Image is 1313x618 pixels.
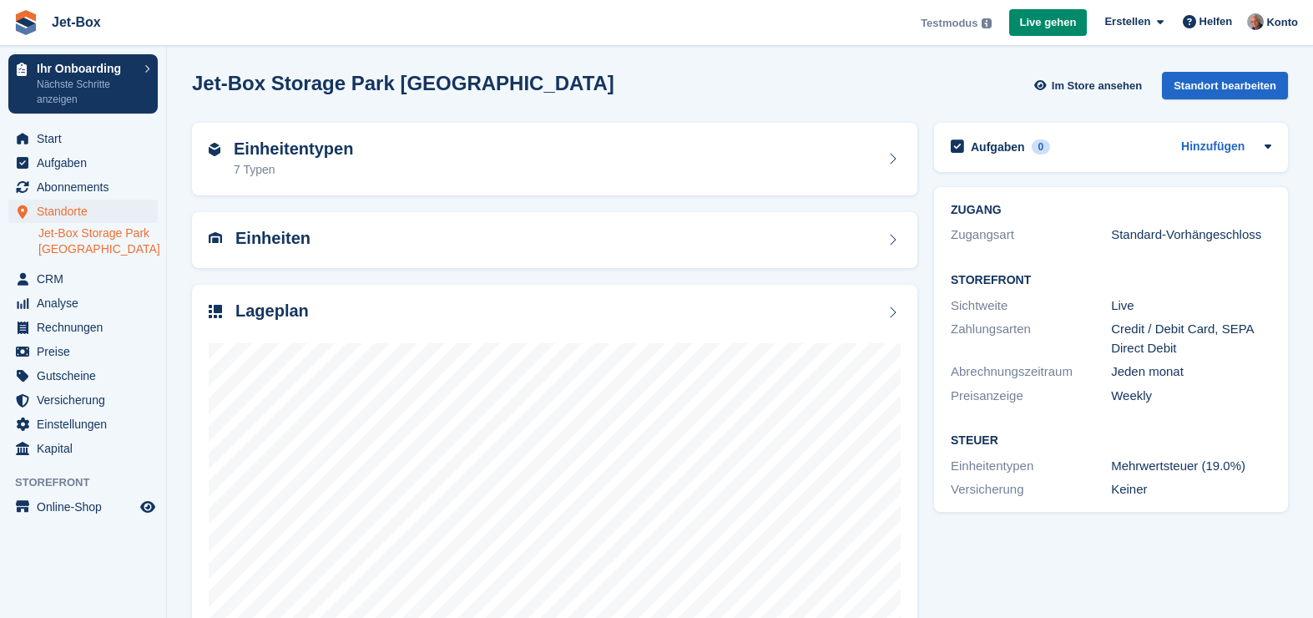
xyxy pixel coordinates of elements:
a: Einheiten [192,212,917,268]
h2: ZUGANG [951,204,1271,217]
span: Im Store ansehen [1052,78,1142,94]
a: Jet-Box [45,8,108,36]
div: Sichtweite [951,296,1111,316]
a: menu [8,151,158,175]
p: Ihr Onboarding [37,63,136,74]
a: menu [8,364,158,388]
a: Hinzufügen [1181,138,1245,157]
h2: Jet-Box Storage Park [GEOGRAPHIC_DATA] [192,72,614,94]
span: Testmodus [921,15,977,32]
div: 0 [1032,139,1051,154]
span: Aufgaben [37,151,137,175]
h2: Einheiten [235,229,311,248]
p: Nächste Schritte anzeigen [37,77,136,107]
h2: Lageplan [235,301,309,321]
a: Einheitentypen 7 Typen [192,123,917,196]
span: Einstellungen [37,413,137,436]
a: Jet-Box Storage Park [GEOGRAPHIC_DATA] [38,225,158,257]
a: menu [8,413,158,436]
div: Einheitentypen [951,457,1111,476]
span: Kapital [37,437,137,460]
div: Preisanzeige [951,387,1111,406]
img: map-icn-33ee37083ee616e46c38cad1a60f524a97daa1e2b2c8c0bc3eb3415660979fc1.svg [209,305,222,318]
h2: Aufgaben [971,139,1025,154]
a: Speisekarte [8,495,158,519]
span: Helfen [1199,13,1233,30]
a: Standort bearbeiten [1162,72,1288,106]
a: menu [8,200,158,223]
span: Abonnements [37,175,137,199]
span: Preise [37,340,137,363]
a: menu [8,291,158,315]
a: menu [8,175,158,199]
div: Standort bearbeiten [1162,72,1288,99]
h2: Steuer [951,434,1271,448]
span: Analyse [37,291,137,315]
img: unit-type-icn-2b2737a686de81e16bb02015468b77c625bbabd49415b5ef34ead5e3b44a266d.svg [209,143,220,156]
div: Versicherung [951,480,1111,499]
span: Konto [1266,14,1298,31]
a: menu [8,437,158,460]
span: Standorte [37,200,137,223]
img: stora-icon-8386f47178a22dfd0bd8f6a31ec36ba5ce8667c1dd55bd0f319d3a0aa187defe.svg [13,10,38,35]
div: 7 Typen [234,161,353,179]
a: Vorschau-Shop [138,497,158,517]
div: Zugangsart [951,225,1111,245]
div: Weekly [1111,387,1271,406]
div: Mehrwertsteuer (19.0%) [1111,457,1271,476]
a: menu [8,340,158,363]
div: Keiner [1111,480,1271,499]
div: Abrechnungszeitraum [951,362,1111,382]
span: Gutscheine [37,364,137,388]
span: Erstellen [1104,13,1150,30]
span: Rechnungen [37,316,137,339]
a: menu [8,127,158,150]
h2: Storefront [951,274,1271,287]
a: Im Store ansehen [1033,72,1149,99]
a: Live gehen [1009,9,1088,37]
h2: Einheitentypen [234,139,353,159]
div: Jeden monat [1111,362,1271,382]
span: Live gehen [1020,14,1077,31]
a: Ihr Onboarding Nächste Schritte anzeigen [8,54,158,114]
span: Storefront [15,474,166,491]
div: Credit / Debit Card, SEPA Direct Debit [1111,320,1271,357]
a: menu [8,388,158,412]
div: Standard-Vorhängeschloss [1111,225,1271,245]
span: Versicherung [37,388,137,412]
img: icon-info-grey-7440780725fd019a000dd9b08b2336e03edf1995a4989e88bcd33f0948082b44.svg [982,18,992,28]
a: menu [8,267,158,291]
img: Kai-Uwe Walzer [1247,13,1264,30]
span: Online-Shop [37,495,137,519]
a: menu [8,316,158,339]
div: Zahlungsarten [951,320,1111,357]
img: unit-icn-7be61d7bf1b0ce9d3e12c5938cc71ed9869f7b940bace4675aadf7bd6d80202e.svg [209,232,222,244]
span: Start [37,127,137,150]
span: CRM [37,267,137,291]
div: Live [1111,296,1271,316]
